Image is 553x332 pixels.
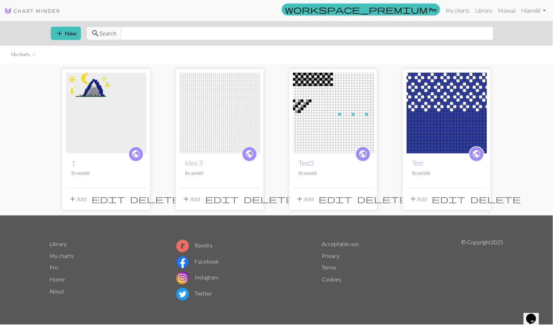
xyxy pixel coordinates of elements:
[242,146,257,162] a: public
[472,147,481,161] i: public
[176,240,189,252] img: Ravelry logo
[203,192,241,206] button: Edit
[293,192,316,206] button: Add
[130,194,180,204] span: delete
[432,195,466,203] i: Edit
[128,192,183,206] button: Delete
[524,304,546,325] iframe: chat widget
[176,256,189,268] img: Facebook logo
[468,192,524,206] button: Delete
[293,109,374,115] a: Test2
[176,288,189,300] img: Twitter logo
[66,73,146,153] img: 1
[49,288,64,294] a: About
[407,73,487,153] img: Test
[51,27,81,40] button: New
[71,159,75,167] a: 1
[68,194,77,204] span: add
[205,194,239,204] span: edit
[205,195,239,203] i: Edit
[185,159,203,167] a: Idea 3
[471,194,521,204] span: delete
[430,192,468,206] button: Edit
[472,148,481,159] span: public
[91,28,100,38] span: search
[409,194,417,204] span: add
[176,272,189,284] img: Instagram logo
[91,195,125,203] i: Edit
[66,109,146,115] a: 1
[66,192,89,206] button: Add
[55,28,64,38] span: add
[245,148,254,159] span: public
[132,147,141,161] i: public
[295,194,304,204] span: add
[407,192,430,206] button: Add
[179,192,203,206] button: Add
[357,194,408,204] span: delete
[4,7,60,15] img: Logo
[176,242,213,248] a: Ravelry
[462,238,504,302] p: © Copyright 2025
[322,276,341,283] a: Cookies
[49,264,58,271] a: Pro
[11,51,30,58] li: My charts
[322,240,359,247] a: Acceptable use
[412,170,482,177] p: By anniiiii
[176,274,218,280] a: Instagram
[128,146,144,162] a: public
[299,170,368,177] p: By anniiiii
[359,148,368,159] span: public
[285,5,428,14] span: workspace_premium
[432,194,466,204] span: edit
[322,264,336,271] a: Terms
[519,4,549,18] a: Hianniiiii
[355,192,410,206] button: Delete
[179,109,260,115] a: Idea 3
[176,290,212,297] a: Twitter
[241,192,296,206] button: Delete
[245,147,254,161] i: public
[185,170,254,177] p: By anniiiii
[71,170,141,177] p: By anniiiii
[412,159,424,167] a: Test
[407,109,487,115] a: Test
[293,73,374,153] img: Test2
[182,194,190,204] span: add
[496,4,519,18] a: Manual
[316,192,355,206] button: Edit
[100,29,116,38] span: Search
[473,4,496,18] a: Library
[319,194,352,204] span: edit
[319,195,352,203] i: Edit
[282,4,440,15] a: Pro
[244,194,294,204] span: delete
[359,147,368,161] i: public
[469,146,484,162] a: public
[443,4,473,18] a: My charts
[89,192,128,206] button: Edit
[179,73,260,153] img: Idea 3
[49,240,67,247] a: Library
[49,252,74,259] a: My charts
[91,194,125,204] span: edit
[322,252,340,259] a: Privacy
[176,258,219,265] a: Facebook
[49,276,65,283] a: Home
[355,146,371,162] a: public
[299,159,314,167] a: Test2
[132,148,141,159] span: public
